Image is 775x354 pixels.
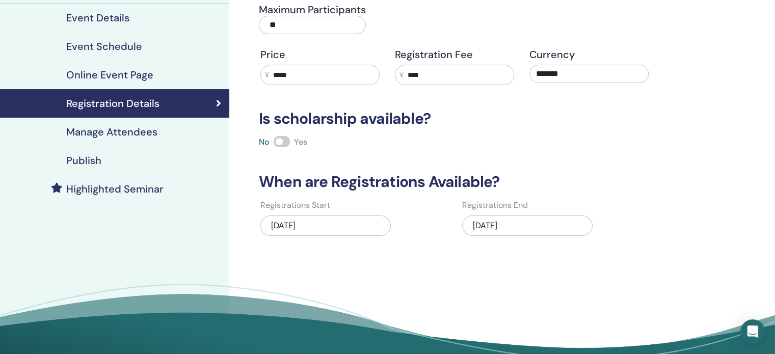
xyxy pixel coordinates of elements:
input: Maximum Participants [259,16,366,34]
span: ¥ [399,70,404,80]
h3: Is scholarship available? [253,110,656,128]
h4: Online Event Page [66,69,153,81]
h4: Registration Fee [395,48,514,61]
h4: Highlighted Seminar [66,183,164,195]
span: ¥ [265,70,269,80]
h4: Price [260,48,380,61]
label: Registrations End [462,199,528,211]
h3: When are Registrations Available? [253,173,656,191]
h4: Event Details [66,12,129,24]
label: Registrations Start [260,199,330,211]
h4: Event Schedule [66,40,142,52]
h4: Maximum Participants [259,4,366,16]
h4: Publish [66,154,101,167]
div: Open Intercom Messenger [740,319,765,344]
span: No [259,137,270,147]
div: [DATE] [462,215,593,236]
h4: Manage Attendees [66,126,157,138]
h4: Registration Details [66,97,159,110]
h4: Currency [529,48,649,61]
div: [DATE] [260,215,391,236]
span: Yes [294,137,307,147]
